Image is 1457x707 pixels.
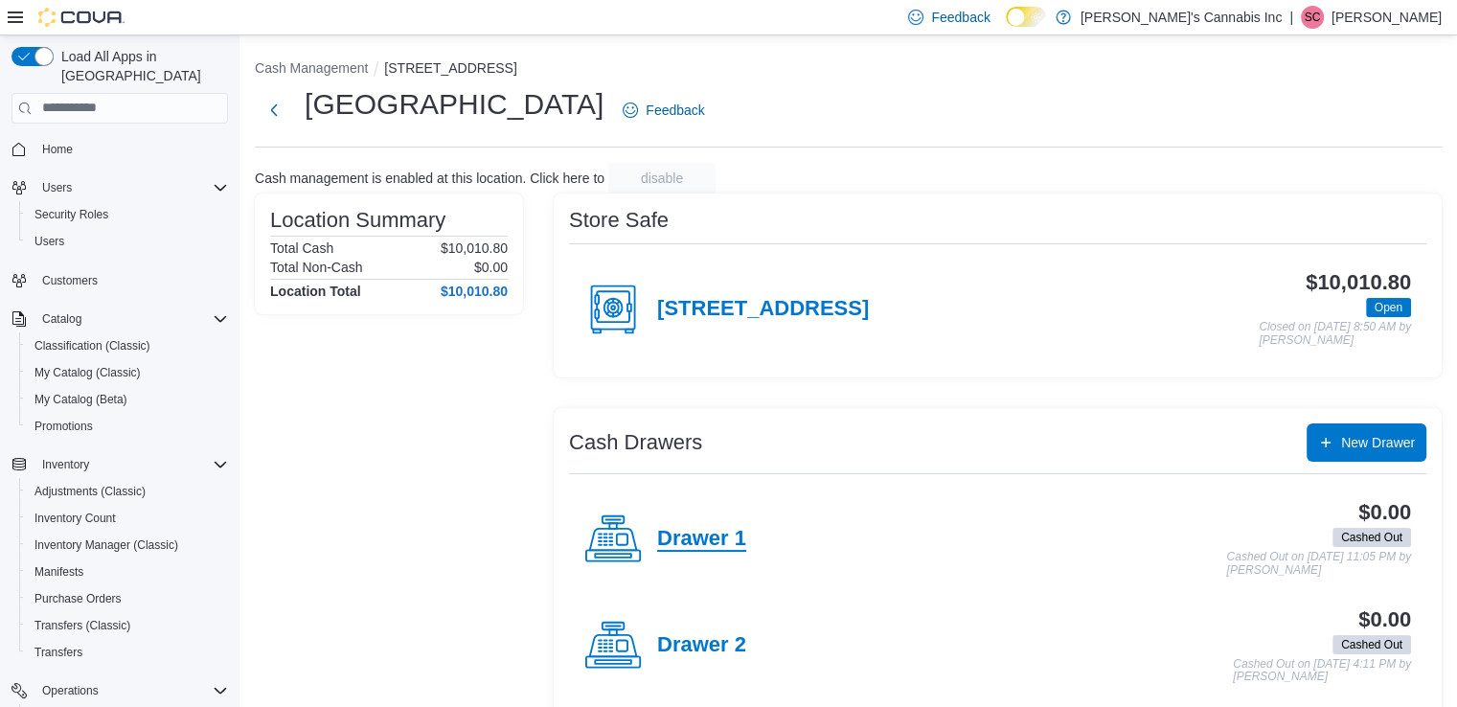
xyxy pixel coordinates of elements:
img: Cova [38,8,125,27]
a: Inventory Manager (Classic) [27,534,186,557]
button: Purchase Orders [19,585,236,612]
a: Promotions [27,415,101,438]
p: [PERSON_NAME] [1332,6,1442,29]
span: My Catalog (Classic) [34,365,141,380]
h3: Cash Drawers [569,431,702,454]
nav: An example of EuiBreadcrumbs [255,58,1442,81]
h6: Total Non-Cash [270,260,363,275]
span: Home [42,142,73,157]
span: Customers [42,273,98,288]
a: Customers [34,269,105,292]
button: Next [255,91,293,129]
button: Promotions [19,413,236,440]
span: disable [641,169,683,188]
p: Cashed Out on [DATE] 11:05 PM by [PERSON_NAME] [1226,551,1411,577]
button: Transfers (Classic) [19,612,236,639]
button: Users [19,228,236,255]
span: Operations [34,679,228,702]
span: Promotions [34,419,93,434]
button: Security Roles [19,201,236,228]
span: SC [1305,6,1321,29]
p: Cash management is enabled at this location. Click here to [255,171,604,186]
p: $0.00 [474,260,508,275]
span: My Catalog (Beta) [34,392,127,407]
button: Catalog [4,306,236,332]
a: Manifests [27,560,91,583]
span: Adjustments (Classic) [34,484,146,499]
span: Manifests [27,560,228,583]
span: Transfers [27,641,228,664]
span: Inventory Count [27,507,228,530]
input: Dark Mode [1006,7,1046,27]
span: Operations [42,683,99,698]
span: Users [34,234,64,249]
span: My Catalog (Classic) [27,361,228,384]
a: Users [27,230,72,253]
a: Adjustments (Classic) [27,480,153,503]
a: Security Roles [27,203,116,226]
button: Cash Management [255,60,368,76]
span: Purchase Orders [34,591,122,606]
span: Load All Apps in [GEOGRAPHIC_DATA] [54,47,228,85]
a: My Catalog (Beta) [27,388,135,411]
a: Transfers [27,641,90,664]
h4: Drawer 1 [657,527,746,552]
h3: $10,010.80 [1306,271,1411,294]
span: Feedback [646,101,704,120]
span: Catalog [42,311,81,327]
div: Steph Cooper [1301,6,1324,29]
span: Security Roles [34,207,108,222]
span: Home [34,137,228,161]
button: Users [34,176,80,199]
a: Purchase Orders [27,587,129,610]
button: Inventory [4,451,236,478]
a: My Catalog (Classic) [27,361,148,384]
button: Customers [4,266,236,294]
p: Closed on [DATE] 8:50 AM by [PERSON_NAME] [1259,321,1411,347]
h4: Drawer 2 [657,633,746,658]
h3: $0.00 [1358,501,1411,524]
span: Manifests [34,564,83,580]
span: Users [42,180,72,195]
a: Inventory Count [27,507,124,530]
span: Inventory [42,457,89,472]
h4: Location Total [270,284,361,299]
span: Transfers (Classic) [34,618,130,633]
p: [PERSON_NAME]'s Cannabis Inc [1081,6,1282,29]
span: Classification (Classic) [34,338,150,353]
span: Adjustments (Classic) [27,480,228,503]
button: Transfers [19,639,236,666]
span: Cashed Out [1341,529,1402,546]
span: Catalog [34,308,228,331]
span: Dark Mode [1006,27,1007,28]
button: disable [608,163,716,194]
button: Manifests [19,559,236,585]
span: Transfers (Classic) [27,614,228,637]
button: Inventory [34,453,97,476]
h1: [GEOGRAPHIC_DATA] [305,85,603,124]
span: Users [27,230,228,253]
h6: Total Cash [270,240,333,256]
button: New Drawer [1307,423,1426,462]
span: Purchase Orders [27,587,228,610]
button: Users [4,174,236,201]
span: Users [34,176,228,199]
span: Open [1366,298,1411,317]
span: My Catalog (Beta) [27,388,228,411]
button: Inventory Count [19,505,236,532]
span: Customers [34,268,228,292]
button: Home [4,135,236,163]
button: Operations [34,679,106,702]
h3: Location Summary [270,209,445,232]
span: Promotions [27,415,228,438]
span: Security Roles [27,203,228,226]
span: Inventory Manager (Classic) [34,537,178,553]
a: Feedback [615,91,712,129]
a: Home [34,138,80,161]
span: Classification (Classic) [27,334,228,357]
button: Catalog [34,308,89,331]
h3: Store Safe [569,209,669,232]
span: Inventory [34,453,228,476]
p: | [1289,6,1293,29]
button: Adjustments (Classic) [19,478,236,505]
